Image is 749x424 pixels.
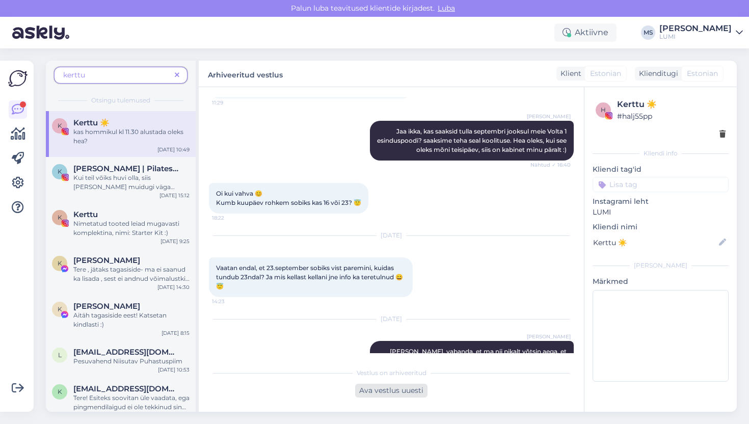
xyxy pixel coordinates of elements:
[73,265,190,283] div: Tere , jätaks tagasiside- ma ei saanud ka lisada , sest ei andnud võimalustki sellest. Ma sooviks...
[157,146,190,153] div: [DATE] 10:49
[73,302,140,311] span: Kerttu Eiskop
[73,173,190,192] div: Kui teil võiks huvi olla, siis [PERSON_NAME] muidugi väga tänulik! Kui aga hetkel on kõike palju ...
[687,68,718,79] span: Estonian
[209,231,574,240] div: [DATE]
[58,168,62,175] span: K
[158,366,190,374] div: [DATE] 10:53
[556,68,581,79] div: Klient
[159,192,190,199] div: [DATE] 15:12
[63,70,85,79] span: kerttu
[593,222,729,232] p: Kliendi nimi
[355,384,427,397] div: Ava vestlus uuesti
[635,68,678,79] div: Klienditugi
[590,68,621,79] span: Estonian
[659,24,732,33] div: [PERSON_NAME]
[593,261,729,270] div: [PERSON_NAME]
[593,207,729,218] p: LUMI
[58,122,62,129] span: K
[73,164,179,173] span: Kerttu Tänav | Pilatese ja Zumba treener
[208,67,283,81] label: Arhiveeritud vestlus
[73,348,179,357] span: Lepikkerttu@gmail.com
[162,329,190,337] div: [DATE] 8:15
[593,164,729,175] p: Kliendi tag'id
[73,393,190,412] div: Tere! Esiteks soovitan üle vaadata, ega pingmendilaigud ei ole tekkinud sinna parfüümi või õlide ...
[390,348,568,364] span: [PERSON_NAME], vabanda, et ma nii pikalt võtsin aega, et vastata. Aga teeme 23
[73,219,190,237] div: Nimetatud tooted leiad mugavasti komplektina, nimi: Starter Kit :)
[659,24,743,41] a: [PERSON_NAME]LUMI
[73,118,110,127] span: Kerttu ☀️
[601,106,606,114] span: h
[160,237,190,245] div: [DATE] 9:25
[593,177,729,192] input: Lisa tag
[73,127,190,146] div: kas hommikul kl 11.30 alustada oleks hea?
[91,96,150,105] span: Otsingu tulemused
[617,98,726,111] div: Kerttu ☀️
[58,214,62,221] span: K
[157,283,190,291] div: [DATE] 14:30
[73,357,190,366] div: Pesuvahend Niisutav Puhastuspiim
[73,384,179,393] span: kerttusaagpakk02@gmail.com
[58,259,62,267] span: K
[212,99,250,107] span: 11:29
[58,351,62,359] span: L
[357,368,426,378] span: Vestlus on arhiveeritud
[216,190,361,206] span: Oi kui vahva 😊 Kumb kuupäev rohkem sobiks kas 16 või 23? 😇
[212,214,250,222] span: 18:22
[73,210,98,219] span: Kerttu
[593,149,729,158] div: Kliendi info
[659,33,732,41] div: LUMI
[216,264,403,290] span: Vaatan endal, et 23.september sobiks vist paremini, kuidas tundub 23ndal? Ja mis kellast kellani ...
[73,256,140,265] span: Kerttu Randle
[617,111,726,122] div: # halj55pp
[58,305,62,313] span: K
[593,237,717,248] input: Lisa nimi
[554,23,617,42] div: Aktiivne
[527,333,571,340] span: [PERSON_NAME]
[593,196,729,207] p: Instagrami leht
[212,298,250,305] span: 14:23
[530,161,571,169] span: Nähtud ✓ 16:40
[593,276,729,287] p: Märkmed
[641,25,655,40] div: MS
[209,314,574,324] div: [DATE]
[435,4,458,13] span: Luba
[527,113,571,120] span: [PERSON_NAME]
[73,311,190,329] div: Aitäh tagasiside eest! Katsetan kindlasti :)
[8,69,28,88] img: Askly Logo
[58,388,62,395] span: k
[377,127,568,153] span: Jaa ikka, kas saaksid tulla septembri jooksul meie Volta 1 esinduspoodi? saaksime teha seal kooli...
